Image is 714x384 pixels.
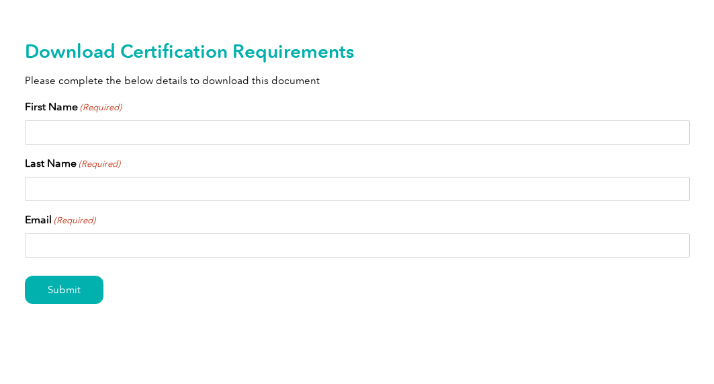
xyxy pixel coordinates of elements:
[25,155,120,171] label: Last Name
[52,214,95,227] span: (Required)
[25,73,690,88] p: Please complete the below details to download this document
[25,99,122,115] label: First Name
[25,276,103,304] input: Submit
[77,157,120,171] span: (Required)
[25,212,95,228] label: Email
[25,40,690,62] h2: Download Certification Requirements
[79,101,122,114] span: (Required)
